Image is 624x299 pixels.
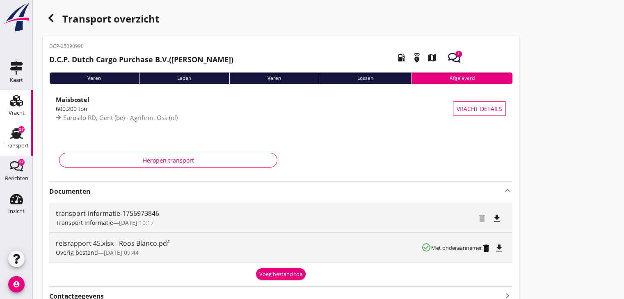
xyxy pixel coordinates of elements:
div: Inzicht [8,208,25,214]
div: — [56,218,422,227]
div: Varen [49,72,139,84]
p: DCP-25090990 [49,43,233,50]
span: Vracht details [457,104,502,113]
div: 600,200 ton [56,104,453,113]
div: Berichten [5,176,28,181]
h2: ([PERSON_NAME]) [49,54,233,65]
span: [DATE] 10:17 [119,219,154,227]
div: Varen [229,72,319,84]
i: map [420,46,443,69]
span: Overig bestand [56,249,98,256]
img: logo-small.a267ee39.svg [2,2,31,32]
div: Laden [139,72,229,84]
i: local_gas_station [390,46,413,69]
button: Voeg bestand toe [256,268,306,280]
i: file_download [494,243,504,253]
i: account_circle [8,276,25,292]
div: Transport overzicht [43,10,519,29]
strong: D.C.P. Dutch Cargo Purchase B.V. [49,54,169,64]
div: Kaart [10,77,23,83]
span: Transport informatie [56,219,113,227]
div: Voeg bestand toe [259,270,302,279]
i: check_circle_outline [421,242,431,252]
strong: Documenten [49,187,503,196]
small: Met onderaannemer [431,244,482,251]
div: — [56,248,421,257]
i: keyboard_arrow_up [503,186,512,195]
button: Heropen transport [59,153,277,168]
div: transport-informatie-1756973846 [56,208,422,218]
div: reisrapport 45.xlsx - Roos Blanco.pdf [56,238,421,248]
div: Transport [5,143,29,148]
i: delete [481,243,491,253]
i: emergency_share [405,46,428,69]
i: file_download [492,213,502,223]
div: Afgeleverd [411,72,512,84]
div: Vracht [9,110,25,116]
button: Vracht details [453,101,506,116]
a: Maisbostel600,200 tonEurosilo RD, Gent (be) - Agrifirm, Oss (nl)Vracht details [49,91,512,127]
div: 1 [455,51,462,57]
strong: Maisbostel [56,95,89,104]
span: [DATE] 09:44 [104,249,139,256]
div: 27 [18,159,25,165]
div: Heropen transport [66,156,270,165]
div: 27 [18,126,25,133]
span: Eurosilo RD, Gent (be) - Agrifirm, Oss (nl) [63,113,178,122]
div: Lossen [319,72,411,84]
